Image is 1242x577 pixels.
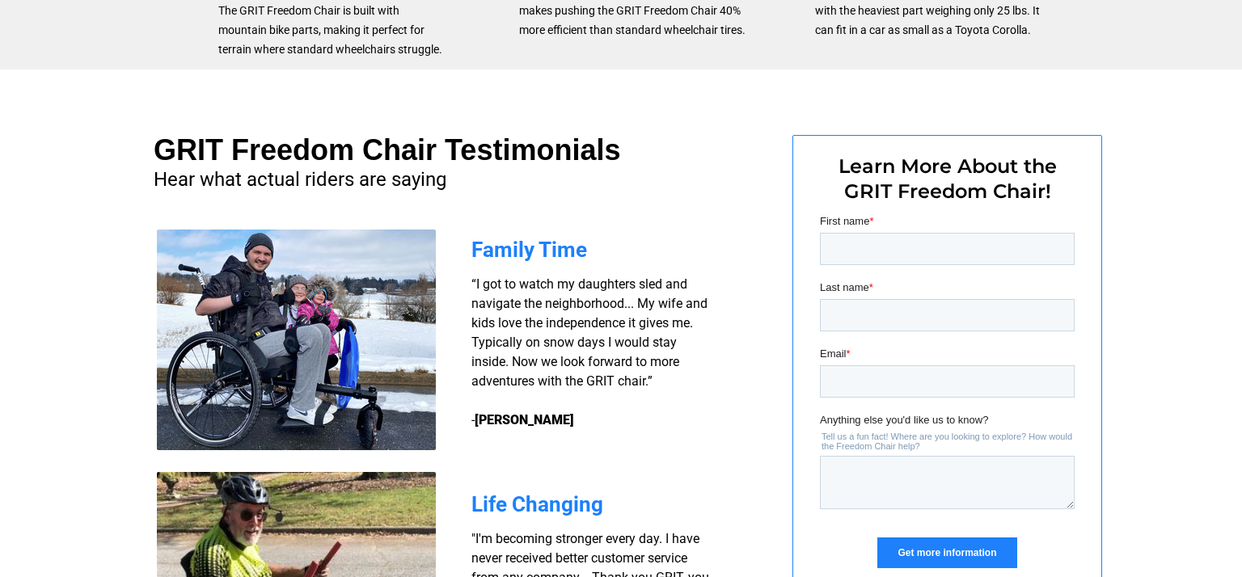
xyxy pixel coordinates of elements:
[471,492,603,516] span: Life Changing
[218,4,442,56] span: The GRIT Freedom Chair is built with mountain bike parts, making it perfect for terrain where sta...
[475,412,574,427] strong: [PERSON_NAME]
[154,168,446,191] span: Hear what actual riders are saying
[471,238,587,262] span: Family Time
[471,276,708,427] span: “I got to watch my daughters sled and navigate the neighborhood... My wife and kids love the inde...
[839,154,1057,203] span: Learn More About the GRIT Freedom Chair!
[154,133,620,166] span: GRIT Freedom Chair Testimonials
